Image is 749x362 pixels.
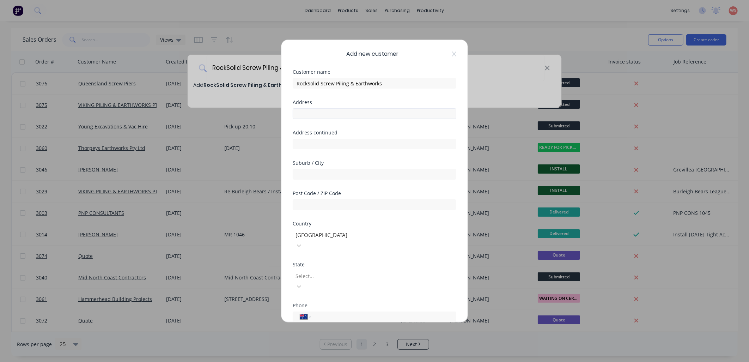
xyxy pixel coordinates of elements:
div: Address [293,100,456,105]
div: Address continued [293,130,456,135]
div: Post Code / ZIP Code [293,191,456,196]
div: Country [293,221,456,226]
div: Phone [293,303,456,308]
div: State [293,262,456,267]
div: Customer name [293,70,456,74]
span: Add new customer [346,50,398,58]
div: Suburb / City [293,161,456,165]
